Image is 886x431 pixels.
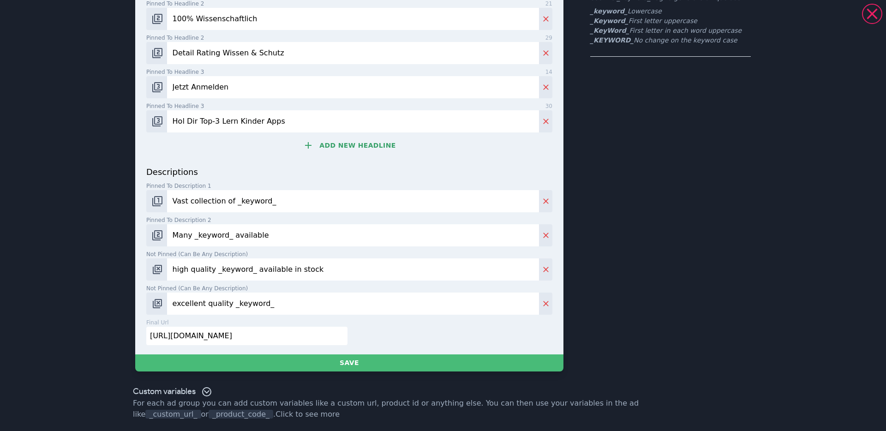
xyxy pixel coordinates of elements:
[539,190,552,212] button: Delete
[146,166,552,178] p: descriptions
[152,13,163,24] img: pos-2.svg
[146,110,167,132] button: Change pinned position
[209,410,273,419] span: _product_code_
[539,224,552,246] button: Delete
[146,293,167,315] button: Change pinned position
[146,68,204,76] span: Pinned to headline 3
[146,284,248,293] span: Not pinned (Can be any description)
[146,34,204,42] span: Pinned to headline 2
[152,264,163,275] img: pos-.svg
[545,102,552,110] span: 30
[539,258,552,281] button: Delete
[146,42,167,64] button: Change pinned position
[539,76,552,98] button: Delete
[133,386,212,398] div: Custom variables
[145,410,201,419] span: _custom_url_
[146,258,167,281] button: Change pinned position
[539,293,552,315] button: Delete
[146,318,169,327] p: final url
[275,410,340,419] a: Click to see more
[152,116,163,127] img: pos-3.svg
[146,182,211,190] span: Pinned to description 1
[539,42,552,64] button: Delete
[545,68,552,76] span: 14
[152,48,163,59] img: pos-2.svg
[146,190,167,212] button: Change pinned position
[590,36,634,44] b: _KEYWORD_
[146,216,211,224] span: Pinned to description 2
[590,6,751,16] li: Lowercase
[590,17,629,24] b: _Keyword_
[135,354,563,371] button: Save
[133,398,753,420] p: For each ad group you can add custom variables like a custom url, product id or anything else. Yo...
[146,224,167,246] button: Change pinned position
[146,102,204,110] span: Pinned to headline 3
[590,6,751,45] ul: First letter uppercase
[590,36,751,45] li: No change on the keyword case
[539,8,552,30] button: Delete
[152,230,163,241] img: pos-2.svg
[152,298,163,309] img: pos-.svg
[539,110,552,132] button: Delete
[590,26,751,36] li: First letter in each word uppercase
[590,27,629,34] b: _KeyWord_
[152,196,163,207] img: pos-1.svg
[146,136,552,155] button: Add new headline
[146,76,167,98] button: Change pinned position
[146,250,248,258] span: Not pinned (Can be any description)
[590,7,628,15] b: _keyword_
[146,8,167,30] button: Change pinned position
[152,82,163,93] img: pos-3.svg
[545,34,552,42] span: 29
